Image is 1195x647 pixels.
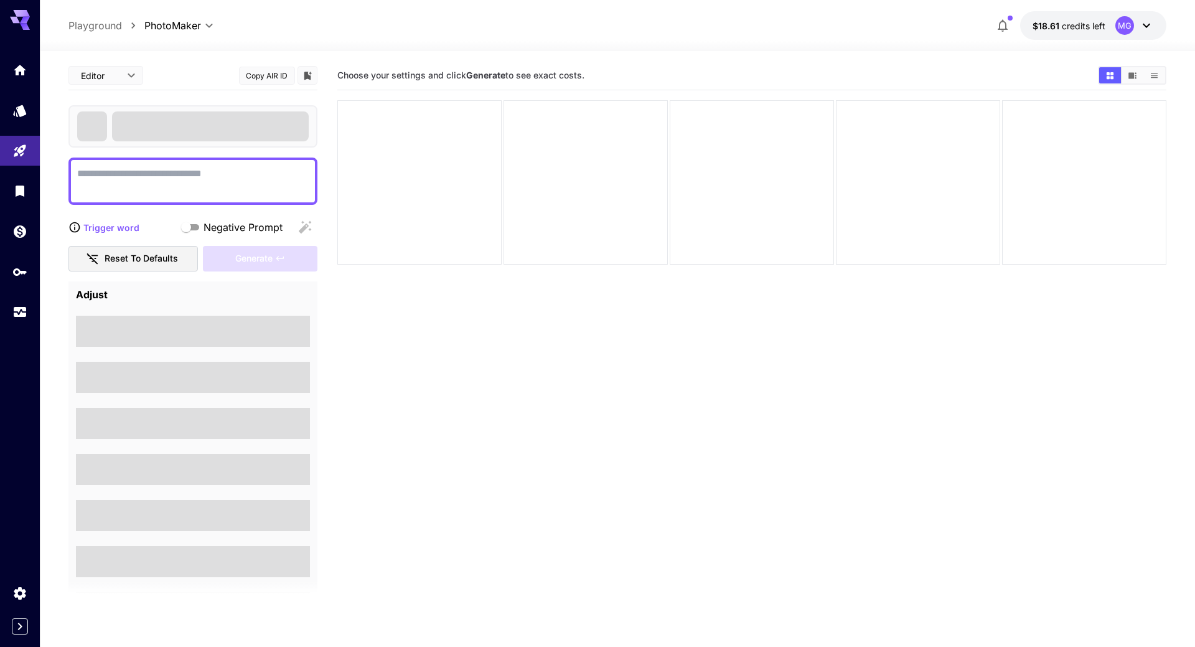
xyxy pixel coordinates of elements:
[1115,16,1134,35] div: MG
[12,103,27,118] div: Models
[83,221,139,234] p: Trigger word
[1020,11,1166,40] button: $18.6127MG
[1098,66,1166,85] div: Show images in grid viewShow images in video viewShow images in list view
[302,68,313,83] button: Add to library
[12,264,27,280] div: API Keys
[12,305,27,320] div: Usage
[203,246,317,272] div: Please fill the prompt
[1143,67,1165,83] button: Show images in list view
[12,62,27,78] div: Home
[76,289,310,301] h4: Adjust
[1122,67,1143,83] button: Show images in video view
[239,67,295,85] button: Copy AIR ID
[68,215,139,240] button: Trigger word
[12,143,27,159] div: Playground
[68,18,122,33] a: Playground
[1062,21,1105,31] span: credits left
[1033,19,1105,32] div: $18.6127
[1033,21,1062,31] span: $18.61
[12,585,27,601] div: Settings
[204,220,283,235] span: Negative Prompt
[337,70,584,80] span: Choose your settings and click to see exact costs.
[68,246,198,272] button: Reset to defaults
[68,18,144,33] nav: breadcrumb
[12,618,28,635] button: Expand sidebar
[466,70,505,80] b: Generate
[81,69,119,82] span: Editor
[12,183,27,199] div: Library
[1099,67,1121,83] button: Show images in grid view
[12,224,27,239] div: Wallet
[144,18,201,33] span: PhotoMaker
